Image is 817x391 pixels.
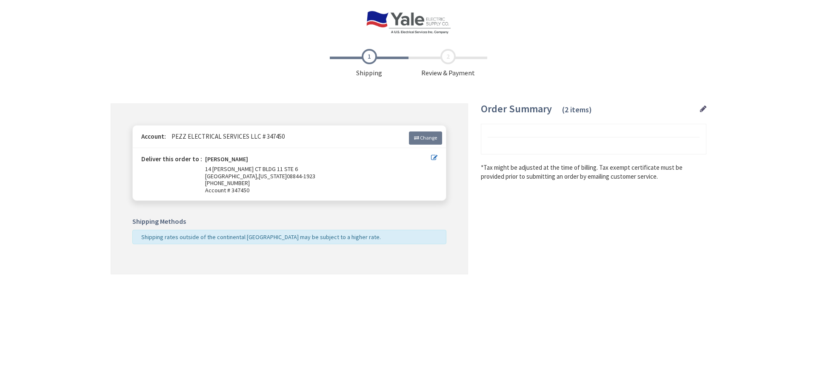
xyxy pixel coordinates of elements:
[141,155,202,163] strong: Deliver this order to :
[409,131,442,144] a: Change
[132,218,446,225] h5: Shipping Methods
[141,132,166,140] strong: Account:
[481,163,706,181] : *Tax might be adjusted at the time of billing. Tax exempt certificate must be provided prior to s...
[205,172,259,180] span: [GEOGRAPHIC_DATA],
[420,134,437,141] span: Change
[366,11,451,34] img: Yale Electric Supply Co.
[481,102,552,115] span: Order Summary
[259,172,287,180] span: [US_STATE]
[205,179,250,187] span: [PHONE_NUMBER]
[562,105,592,114] span: (2 items)
[205,165,298,173] span: 14 [PERSON_NAME] CT BLDG 11 STE 6
[287,172,315,180] span: 08844-1923
[330,49,408,78] span: Shipping
[408,49,487,78] span: Review & Payment
[141,233,381,241] span: Shipping rates outside of the continental [GEOGRAPHIC_DATA] may be subject to a higher rate.
[167,132,285,140] span: PEZZ ELECTRICAL SERVICES LLC # 347450
[205,187,431,194] span: Account # 347450
[205,156,248,166] strong: [PERSON_NAME]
